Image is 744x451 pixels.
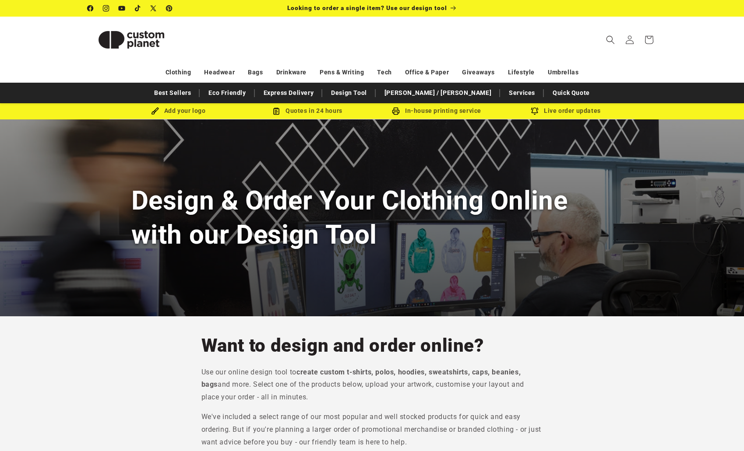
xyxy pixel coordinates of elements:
a: [PERSON_NAME] / [PERSON_NAME] [380,85,496,101]
p: Use our online design tool to and more. Select one of the products below, upload your artwork, cu... [201,366,543,404]
a: Custom Planet [84,17,178,63]
a: Best Sellers [150,85,195,101]
a: Umbrellas [548,65,578,80]
a: Design Tool [327,85,371,101]
a: Lifestyle [508,65,535,80]
div: Quotes in 24 hours [243,105,372,116]
a: Eco Friendly [204,85,250,101]
h2: Want to design and order online? [201,334,543,357]
img: In-house printing [392,107,400,115]
summary: Search [601,30,620,49]
p: We've included a select range of our most popular and well stocked products for quick and easy or... [201,411,543,448]
img: Custom Planet [88,20,175,59]
div: In-house printing service [372,105,501,116]
a: Pens & Writing [320,65,364,80]
a: Headwear [204,65,235,80]
strong: create custom t-shirts, polos, hoodies, sweatshirts, caps, beanies, bags [201,368,521,389]
a: Services [504,85,539,101]
img: Order Updates Icon [272,107,280,115]
div: Live order updates [501,105,631,116]
a: Bags [248,65,263,80]
span: Looking to order a single item? Use our design tool [287,4,447,11]
a: Tech [377,65,391,80]
a: Office & Paper [405,65,449,80]
div: Add your logo [114,105,243,116]
img: Brush Icon [151,107,159,115]
a: Express Delivery [259,85,318,101]
a: Quick Quote [548,85,594,101]
h1: Design & Order Your Clothing Online with our Design Tool [131,184,613,251]
img: Order updates [531,107,539,115]
a: Drinkware [276,65,307,80]
a: Giveaways [462,65,494,80]
a: Clothing [166,65,191,80]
